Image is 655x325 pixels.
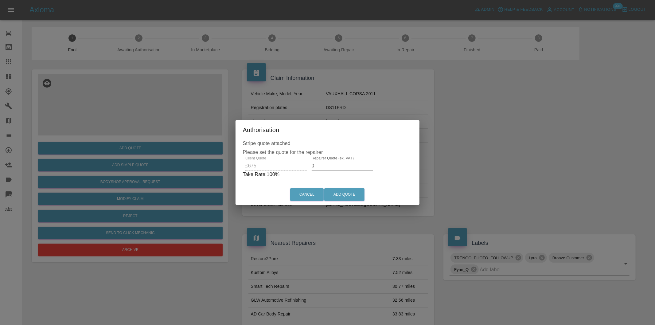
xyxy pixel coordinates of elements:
p: Take Rate: 100 % [243,171,412,178]
label: Repairer Quote (ex. VAT) [312,156,354,161]
p: Stripe quote attached [243,140,412,147]
button: Cancel [290,188,324,201]
h2: Authorisation [236,120,420,140]
p: Please set the quote for the repairer [243,140,412,156]
label: Client Quote [245,156,266,161]
button: Add Quote [324,188,365,201]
